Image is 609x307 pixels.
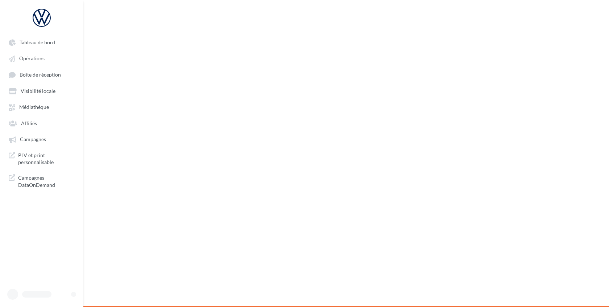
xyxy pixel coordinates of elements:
span: Médiathèque [19,104,49,110]
a: Médiathèque [4,100,79,113]
span: PLV et print personnalisable [18,152,75,166]
a: Campagnes [4,132,79,146]
a: Tableau de bord [4,36,79,49]
span: Campagnes [20,136,46,143]
span: Tableau de bord [20,39,55,45]
a: Opérations [4,52,79,65]
a: Affiliés [4,116,79,130]
span: Visibilité locale [21,88,55,94]
a: Visibilité locale [4,84,79,97]
span: Boîte de réception [20,71,61,78]
a: PLV et print personnalisable [4,149,79,169]
span: Affiliés [21,120,37,126]
a: Campagnes DataOnDemand [4,171,79,191]
span: Opérations [19,56,45,62]
a: Boîte de réception [4,68,79,81]
span: Campagnes DataOnDemand [18,174,75,188]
